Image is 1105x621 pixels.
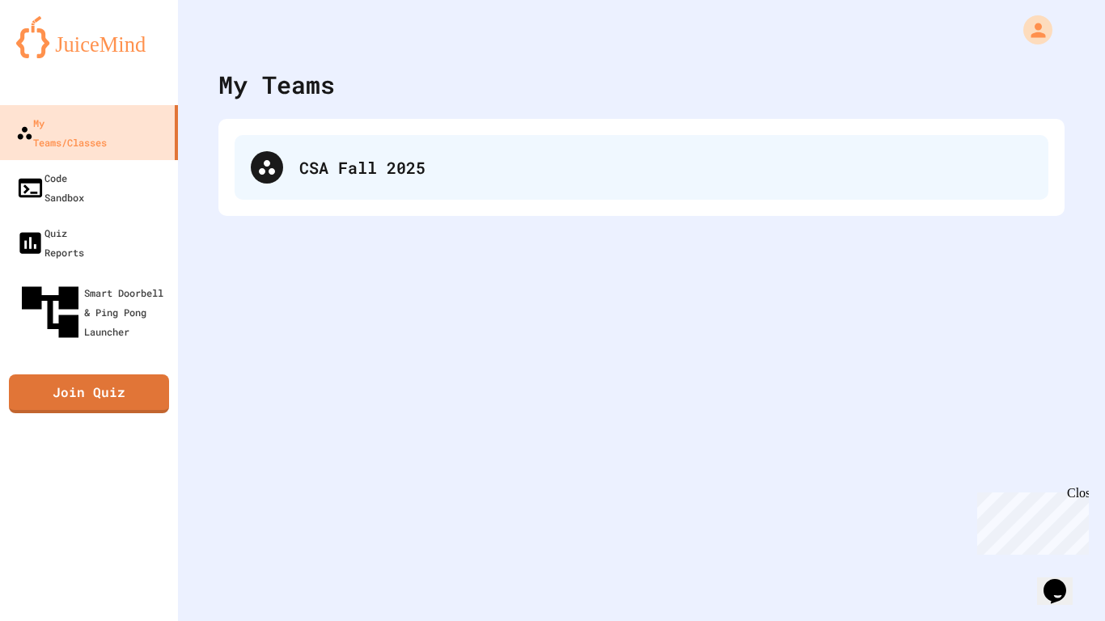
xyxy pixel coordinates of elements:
[16,113,107,152] div: My Teams/Classes
[6,6,112,103] div: Chat with us now!Close
[971,486,1089,555] iframe: chat widget
[16,223,84,262] div: Quiz Reports
[9,374,169,413] a: Join Quiz
[1037,556,1089,605] iframe: chat widget
[16,16,162,58] img: logo-orange.svg
[1006,11,1056,49] div: My Account
[16,278,171,346] div: Smart Doorbell & Ping Pong Launcher
[218,66,335,103] div: My Teams
[235,135,1048,200] div: CSA Fall 2025
[16,168,84,207] div: Code Sandbox
[299,155,1032,180] div: CSA Fall 2025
